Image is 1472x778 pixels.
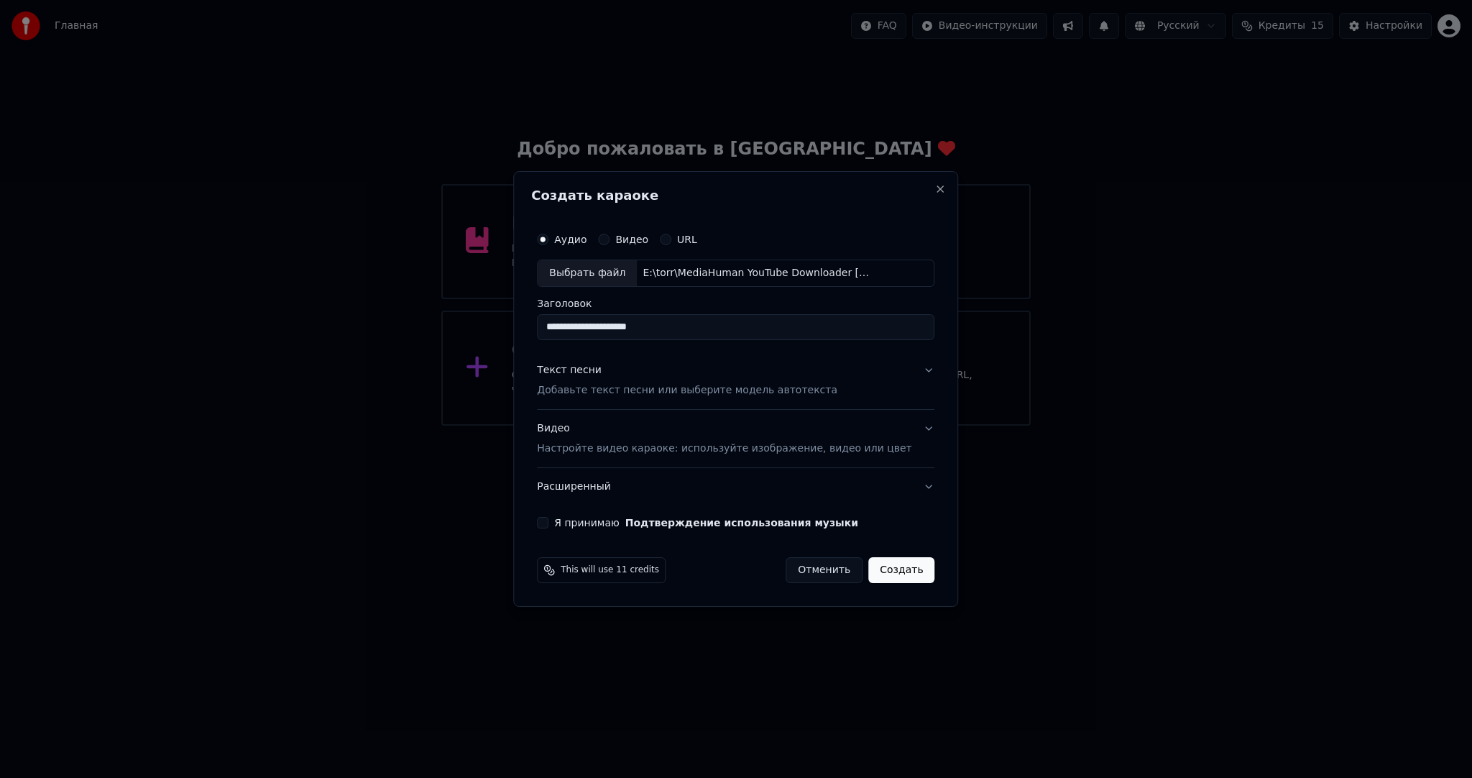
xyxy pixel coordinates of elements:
button: Расширенный [537,468,934,505]
div: Видео [537,421,911,456]
span: This will use 11 credits [561,564,659,576]
button: ВидеоНастройте видео караоке: используйте изображение, видео или цвет [537,410,934,467]
div: Текст песни [537,363,602,377]
button: Текст песниДобавьте текст песни или выберите модель автотекста [537,352,934,409]
label: Заголовок [537,298,934,308]
button: Я принимаю [625,518,858,528]
h2: Создать караоке [531,189,940,202]
label: URL [677,234,697,244]
label: Видео [615,234,648,244]
button: Создать [868,557,934,583]
p: Настройте видео караоке: используйте изображение, видео или цвет [537,441,911,456]
div: Выбрать файл [538,260,637,286]
label: Я принимаю [554,518,858,528]
label: Аудио [554,234,586,244]
p: Добавьте текст песни или выберите модель автотекста [537,383,837,398]
button: Отменить [786,557,862,583]
div: E:\torr\MediaHuman YouTube Downloader [DATE] (2107) Portable\MediaHuman YouTube Downloader Portab... [637,266,881,280]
